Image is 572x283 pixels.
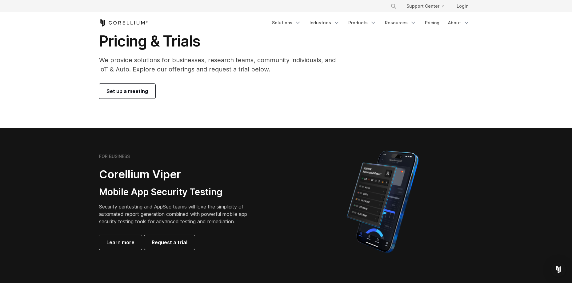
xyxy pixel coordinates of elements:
h2: Corellium Viper [99,168,257,181]
a: Industries [306,17,343,28]
a: About [444,17,473,28]
div: Open Intercom Messenger [551,262,566,277]
a: Solutions [268,17,305,28]
h3: Mobile App Security Testing [99,186,257,198]
span: Request a trial [152,239,187,246]
a: Products [345,17,380,28]
div: Navigation Menu [268,17,473,28]
img: Corellium MATRIX automated report on iPhone showing app vulnerability test results across securit... [336,148,429,256]
a: Resources [381,17,420,28]
button: Search [388,1,399,12]
a: Set up a meeting [99,84,155,99]
a: Corellium Home [99,19,148,26]
a: Pricing [421,17,443,28]
a: Request a trial [144,235,195,250]
a: Support Center [402,1,449,12]
a: Learn more [99,235,142,250]
p: Security pentesting and AppSec teams will love the simplicity of automated report generation comb... [99,203,257,225]
span: Learn more [106,239,134,246]
a: Login [452,1,473,12]
span: Set up a meeting [106,87,148,95]
h6: FOR BUSINESS [99,154,130,159]
div: Navigation Menu [383,1,473,12]
h1: Pricing & Trials [99,32,344,51]
p: We provide solutions for businesses, research teams, community individuals, and IoT & Auto. Explo... [99,55,344,74]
